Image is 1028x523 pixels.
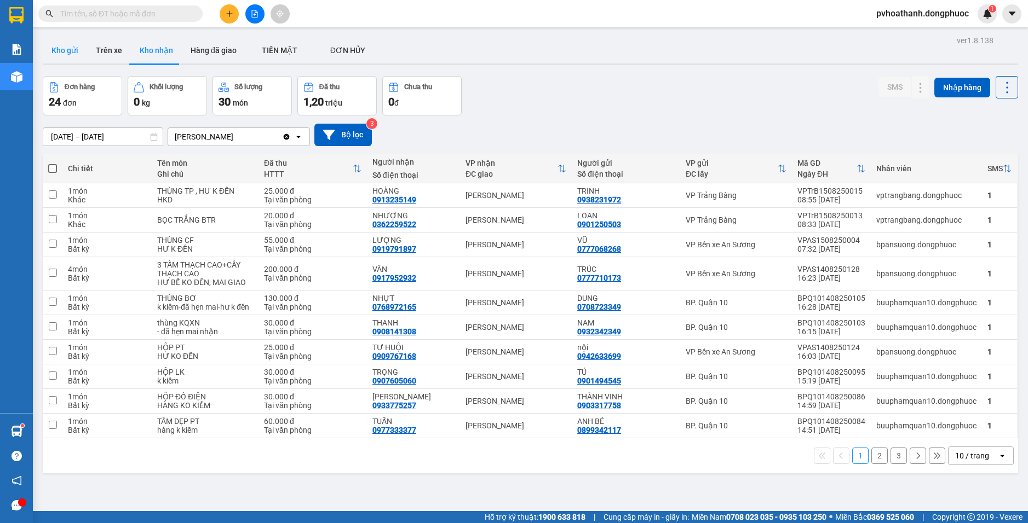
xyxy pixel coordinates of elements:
[466,323,566,332] div: [PERSON_NAME]
[68,220,146,229] div: Khác
[213,76,292,115] button: Số lượng30món
[330,46,365,55] span: ĐƠN HỦY
[68,417,146,426] div: 1 món
[797,265,865,274] div: VPAS1408250128
[182,37,245,63] button: Hàng đã giao
[686,240,786,249] div: VP Bến xe An Sương
[157,170,253,178] div: Ghi chú
[577,195,621,204] div: 0938231972
[219,95,231,108] span: 30
[372,401,416,410] div: 0933775257
[577,318,675,327] div: NAM
[68,236,146,245] div: 1 món
[372,417,455,426] div: TUẤN
[142,98,150,107] span: kg
[382,76,462,115] button: Chưa thu0đ
[43,128,163,146] input: Select a date range.
[157,401,253,410] div: HÀNG KO KIỂM
[264,376,361,385] div: Tại văn phòng
[987,298,1012,307] div: 1
[264,327,361,336] div: Tại văn phòng
[460,154,572,183] th: Toggle SortBy
[264,426,361,434] div: Tại văn phòng
[485,511,585,523] span: Hỗ trợ kỹ thuật:
[922,511,924,523] span: |
[797,274,865,282] div: 16:23 [DATE]
[264,220,361,229] div: Tại văn phòng
[68,352,146,361] div: Bất kỳ
[45,10,53,18] span: search
[797,343,865,352] div: VPAS1408250124
[957,34,993,47] div: ver 1.8.138
[372,158,455,166] div: Người nhận
[868,7,978,20] span: pvhoathanh.dongphuoc
[157,303,253,311] div: k kiểm-đã hẹn mai-hư k đền
[577,211,675,220] div: LOAN
[577,159,675,167] div: Người gửi
[987,240,1012,249] div: 1
[876,240,977,249] div: bpansuong.dongphuoc
[157,187,253,195] div: THÙNG TP , HƯ K ĐỀN
[797,170,857,178] div: Ngày ĐH
[372,211,455,220] div: NHƯỢNG
[835,511,914,523] span: Miền Bắc
[876,372,977,381] div: buuphamquan10.dongphuoc
[466,240,566,249] div: [PERSON_NAME]
[987,216,1012,224] div: 1
[797,236,865,245] div: VPAS1508250004
[867,513,914,521] strong: 0369 525 060
[372,343,455,352] div: TƯ HUỘI
[372,318,455,327] div: THANH
[157,343,253,352] div: HỘP PT
[11,44,22,55] img: solution-icon
[797,318,865,327] div: BPQ101408250103
[68,303,146,311] div: Bất kỳ
[68,245,146,253] div: Bất kỳ
[466,191,566,200] div: [PERSON_NAME]
[12,451,22,461] span: question-circle
[12,475,22,486] span: notification
[234,83,262,91] div: Số lượng
[990,5,994,13] span: 1
[134,95,140,108] span: 0
[21,424,24,427] sup: 1
[686,347,786,356] div: VP Bến xe An Sương
[128,76,207,115] button: Khối lượng0kg
[319,83,340,91] div: Đã thu
[686,372,786,381] div: BP. Quận 10
[68,195,146,204] div: Khác
[63,98,77,107] span: đơn
[876,298,977,307] div: buuphamquan10.dongphuoc
[297,76,377,115] button: Đã thu1,20 triệu
[394,98,399,107] span: đ
[891,448,907,464] button: 3
[987,191,1012,200] div: 1
[692,511,826,523] span: Miền Nam
[1007,9,1017,19] span: caret-down
[372,303,416,311] div: 0768972165
[876,421,977,430] div: buuphamquan10.dongphuoc
[797,376,865,385] div: 15:19 [DATE]
[466,269,566,278] div: [PERSON_NAME]
[577,274,621,282] div: 0777710173
[372,392,455,401] div: HỒNG ANH
[264,236,361,245] div: 55.000 đ
[982,154,1017,183] th: Toggle SortBy
[797,159,857,167] div: Mã GD
[955,450,989,461] div: 10 / trang
[577,343,675,352] div: nội
[594,511,595,523] span: |
[686,397,786,405] div: BP. Quận 10
[686,170,778,178] div: ĐC lấy
[264,401,361,410] div: Tại văn phòng
[372,236,455,245] div: LƯỢNG
[686,421,786,430] div: BP. Quận 10
[264,195,361,204] div: Tại văn phòng
[967,513,975,521] span: copyright
[157,392,253,401] div: HỘP ĐỒ ĐIỆN
[314,124,372,146] button: Bộ lọc
[577,426,621,434] div: 0899342117
[797,426,865,434] div: 14:51 [DATE]
[226,10,233,18] span: plus
[987,164,1003,173] div: SMS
